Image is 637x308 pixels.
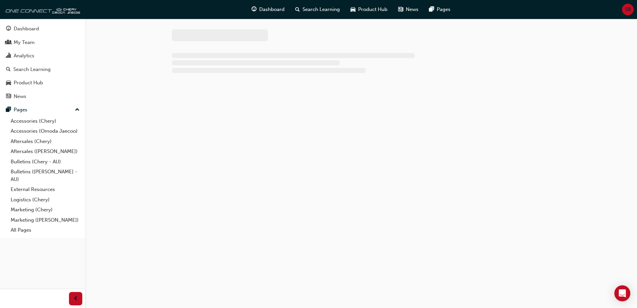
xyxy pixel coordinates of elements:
[8,157,82,167] a: Bulletins (Chery - AU)
[358,6,387,13] span: Product Hub
[3,50,82,62] a: Analytics
[625,6,631,13] span: SB
[3,21,82,104] button: DashboardMy TeamAnalyticsSearch LearningProduct HubNews
[614,285,630,301] div: Open Intercom Messenger
[303,6,340,13] span: Search Learning
[14,39,35,46] div: My Team
[8,205,82,215] a: Marketing (Chery)
[8,126,82,136] a: Accessories (Omoda Jaecoo)
[14,79,43,87] div: Product Hub
[3,104,82,116] button: Pages
[3,63,82,76] a: Search Learning
[14,93,26,100] div: News
[6,94,11,100] span: news-icon
[73,295,78,303] span: prev-icon
[8,215,82,225] a: Marketing ([PERSON_NAME])
[6,107,11,113] span: pages-icon
[8,184,82,195] a: External Resources
[424,3,456,16] a: pages-iconPages
[75,106,80,114] span: up-icon
[429,5,434,14] span: pages-icon
[14,25,39,33] div: Dashboard
[3,77,82,89] a: Product Hub
[8,136,82,147] a: Aftersales (Chery)
[3,23,82,35] a: Dashboard
[6,40,11,46] span: people-icon
[3,90,82,103] a: News
[13,66,51,73] div: Search Learning
[295,5,300,14] span: search-icon
[14,106,27,114] div: Pages
[6,80,11,86] span: car-icon
[8,116,82,126] a: Accessories (Chery)
[398,5,403,14] span: news-icon
[3,36,82,49] a: My Team
[8,225,82,235] a: All Pages
[406,6,418,13] span: News
[6,26,11,32] span: guage-icon
[259,6,285,13] span: Dashboard
[8,167,82,184] a: Bulletins ([PERSON_NAME] - AU)
[14,52,34,60] div: Analytics
[3,3,80,16] img: oneconnect
[6,53,11,59] span: chart-icon
[8,195,82,205] a: Logistics (Chery)
[345,3,393,16] a: car-iconProduct Hub
[252,5,257,14] span: guage-icon
[622,4,634,15] button: SB
[393,3,424,16] a: news-iconNews
[246,3,290,16] a: guage-iconDashboard
[290,3,345,16] a: search-iconSearch Learning
[437,6,450,13] span: Pages
[8,146,82,157] a: Aftersales ([PERSON_NAME])
[350,5,355,14] span: car-icon
[6,67,11,73] span: search-icon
